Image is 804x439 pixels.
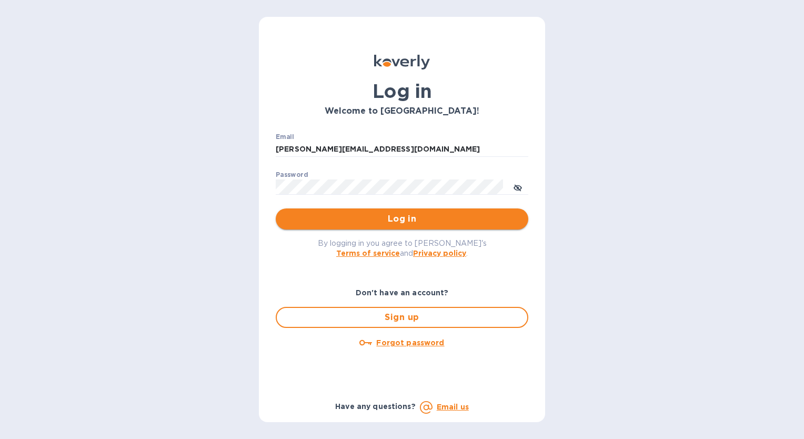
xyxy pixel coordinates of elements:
input: Enter email address [276,142,528,157]
img: Koverly [374,55,430,69]
label: Password [276,172,308,178]
h3: Welcome to [GEOGRAPHIC_DATA]! [276,106,528,116]
span: Log in [284,213,520,225]
a: Terms of service [336,249,400,257]
a: Privacy policy [413,249,466,257]
h1: Log in [276,80,528,102]
button: Sign up [276,307,528,328]
span: By logging in you agree to [PERSON_NAME]'s and . [318,239,487,257]
label: Email [276,134,294,140]
button: toggle password visibility [507,176,528,197]
b: Have any questions? [335,402,416,411]
b: Don't have an account? [356,288,449,297]
u: Forgot password [376,338,444,347]
button: Log in [276,208,528,230]
span: Sign up [285,311,519,324]
a: Email us [437,403,469,411]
